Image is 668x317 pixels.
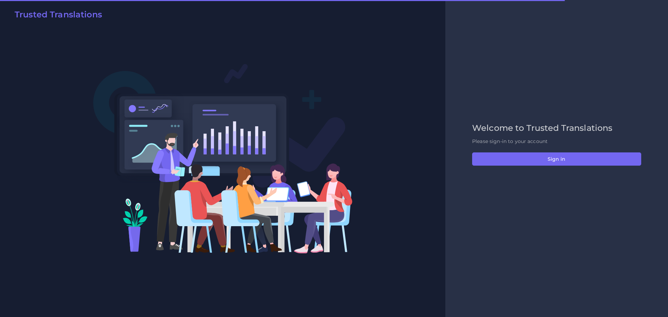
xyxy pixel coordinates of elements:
button: Sign in [472,152,641,166]
h2: Trusted Translations [15,10,102,20]
a: Trusted Translations [10,10,102,22]
h2: Welcome to Trusted Translations [472,123,641,133]
p: Please sign-in to your account [472,138,641,145]
img: Login V2 [93,63,353,254]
